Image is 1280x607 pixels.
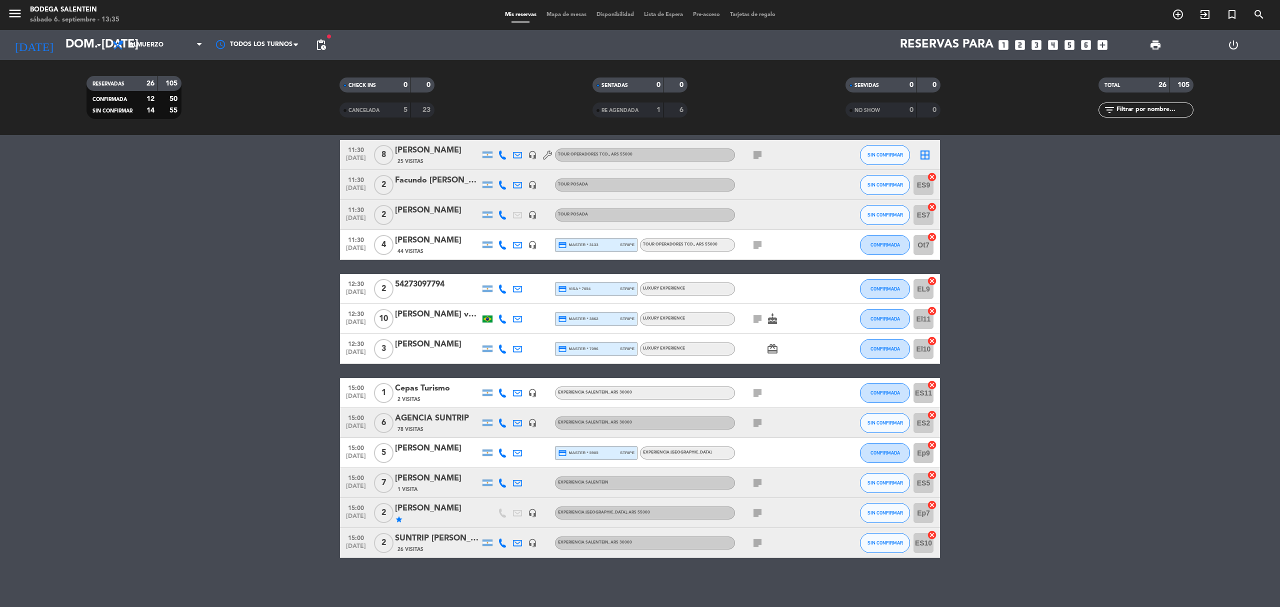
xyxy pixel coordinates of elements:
span: LUXURY EXPERIENCE [643,286,685,290]
button: SIN CONFIRMAR [860,473,910,493]
i: subject [751,537,763,549]
i: looks_5 [1063,38,1076,51]
div: sábado 6. septiembre - 13:35 [30,15,119,25]
span: 5 [374,443,393,463]
i: headset_mic [528,538,537,547]
i: border_all [919,149,931,161]
i: headset_mic [528,418,537,427]
i: looks_one [997,38,1010,51]
div: Cepas Turismo [395,382,480,395]
strong: 0 [426,81,432,88]
span: 6 [374,413,393,433]
i: looks_4 [1046,38,1059,51]
span: Disponibilidad [591,12,639,17]
i: headset_mic [528,388,537,397]
span: 2 [374,503,393,523]
div: Facundo [PERSON_NAME] [395,174,480,187]
button: CONFIRMADA [860,443,910,463]
span: , ARS 55000 [609,152,632,156]
span: Mis reservas [500,12,541,17]
div: [PERSON_NAME] [395,234,480,247]
span: [DATE] [343,185,368,196]
span: Experiencia [GEOGRAPHIC_DATA] [643,450,711,454]
span: [DATE] [343,423,368,434]
i: cancel [927,530,937,540]
span: pending_actions [315,39,327,51]
i: menu [7,6,22,21]
span: 15:00 [343,411,368,423]
span: CONFIRMADA [870,242,900,247]
span: [DATE] [343,215,368,226]
span: CONFIRMADA [870,316,900,321]
i: credit_card [558,448,567,457]
span: , ARS 30000 [608,390,632,394]
div: [PERSON_NAME] varsone [PERSON_NAME] [395,308,480,321]
span: Tour operadores tco. [558,152,632,156]
span: 25 Visitas [397,157,423,165]
span: 7 [374,473,393,493]
div: [PERSON_NAME] [395,502,480,515]
div: LOG OUT [1194,30,1272,60]
strong: 26 [1158,81,1166,88]
span: 11:30 [343,233,368,245]
span: 44 Visitas [397,247,423,255]
div: [PERSON_NAME] [395,472,480,485]
span: CONFIRMADA [870,450,900,455]
span: stripe [620,449,634,456]
span: Experiencia Salentein [558,390,632,394]
button: SIN CONFIRMAR [860,503,910,523]
i: cancel [927,202,937,212]
span: SENTADAS [601,83,628,88]
i: headset_mic [528,150,537,159]
span: [DATE] [343,513,368,524]
span: 3 [374,339,393,359]
span: 2 Visitas [397,395,420,403]
span: LUXURY EXPERIENCE [643,316,685,320]
i: credit_card [558,344,567,353]
strong: 0 [932,106,938,113]
span: Reservas para [900,38,993,52]
i: cake [766,313,778,325]
i: credit_card [558,240,567,249]
i: filter_list [1103,104,1115,116]
i: add_box [1096,38,1109,51]
span: CONFIRMADA [870,286,900,291]
span: stripe [620,345,634,352]
i: subject [751,149,763,161]
div: AGENCIA SUNTRIP [395,412,480,425]
span: RE AGENDADA [601,108,638,113]
strong: 26 [146,80,154,87]
i: power_settings_new [1227,39,1239,51]
strong: 0 [932,81,938,88]
i: credit_card [558,284,567,293]
strong: 0 [909,81,913,88]
span: RESERVADAS [92,81,124,86]
span: Tour Posada [558,212,588,216]
span: Experiencia [GEOGRAPHIC_DATA] [558,510,650,514]
i: headset_mic [528,508,537,517]
span: NO SHOW [854,108,880,113]
span: 11:30 [343,143,368,155]
span: CONFIRMADA [870,390,900,395]
span: SIN CONFIRMAR [867,510,903,515]
span: [DATE] [343,289,368,300]
i: add_circle_outline [1172,8,1184,20]
i: subject [751,417,763,429]
i: cancel [927,440,937,450]
span: Pre-acceso [688,12,725,17]
div: [PERSON_NAME] [395,204,480,217]
span: , ARS 55000 [626,510,650,514]
strong: 0 [679,81,685,88]
span: [DATE] [343,349,368,360]
span: SIN CONFIRMAR [867,420,903,425]
span: 15:00 [343,471,368,483]
i: looks_6 [1079,38,1092,51]
i: cancel [927,232,937,242]
span: 2 [374,279,393,299]
span: TOTAL [1104,83,1120,88]
button: SIN CONFIRMAR [860,175,910,195]
span: master * 5905 [558,448,598,457]
strong: 0 [909,106,913,113]
button: CONFIRMADA [860,383,910,403]
span: stripe [620,241,634,248]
